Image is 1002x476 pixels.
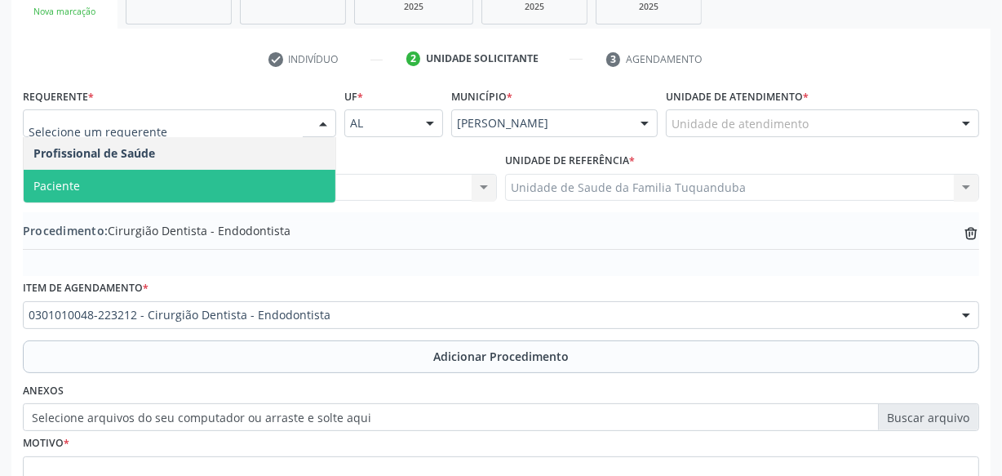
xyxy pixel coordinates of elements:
label: Motivo [23,431,69,456]
span: [PERSON_NAME] [457,115,624,131]
span: Unidade de atendimento [672,115,809,132]
span: Paciente [33,178,80,194]
span: Cirurgião Dentista - Endodontista [23,222,290,239]
span: Procedimento: [23,223,108,238]
div: 2025 [608,1,689,13]
label: Anexos [23,379,64,404]
label: Item de agendamento [23,276,149,301]
div: Unidade solicitante [426,51,539,66]
div: 2 [406,51,421,66]
span: Profissional de Saúde [33,145,155,161]
button: Adicionar Procedimento [23,340,979,373]
div: Nova marcação [23,6,106,18]
label: Unidade de atendimento [666,84,809,109]
label: Unidade de referência [505,149,635,174]
label: Requerente [23,84,94,109]
div: 2025 [366,1,461,13]
span: Adicionar Procedimento [433,348,569,365]
label: UF [344,84,363,109]
input: Selecione um requerente [29,115,303,148]
span: AL [350,115,410,131]
label: Município [451,84,512,109]
div: 2025 [494,1,575,13]
span: 0301010048-223212 - Cirurgião Dentista - Endodontista [29,307,946,323]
